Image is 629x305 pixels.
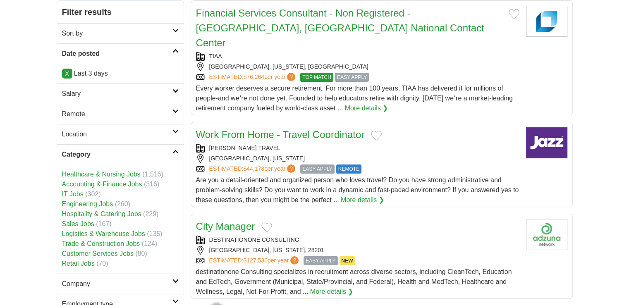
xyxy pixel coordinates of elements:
[243,165,264,172] span: $44,173
[300,164,334,174] span: EASY APPLY
[196,268,512,295] span: destinationone Consulting specializes in recruitment across diverse sectors, including CleanTech,...
[62,191,84,198] a: IT Jobs
[115,200,130,207] span: (260)
[261,222,272,232] button: Add to favorite jobs
[371,131,382,141] button: Add to favorite jobs
[243,74,264,80] span: $76,264
[196,221,255,232] a: City Manager
[62,200,113,207] a: Engineering Jobs
[135,250,147,257] span: (80)
[96,260,108,267] span: (70)
[196,62,519,71] div: [GEOGRAPHIC_DATA], [US_STATE], [GEOGRAPHIC_DATA]
[196,85,513,112] span: Every worker deserves a secure retirement. For more than 100 years, TIAA has delivered it for mil...
[62,181,142,188] a: Accounting & Finance Jobs
[62,171,141,178] a: Healthcare & Nursing Jobs
[300,73,333,82] span: TOP MATCH
[96,220,111,227] span: (167)
[57,1,184,23] h2: Filter results
[196,7,484,48] a: Financial Services Consultant - Non Registered - [GEOGRAPHIC_DATA], [GEOGRAPHIC_DATA] National Co...
[62,220,94,227] a: Sales Jobs
[336,164,361,174] span: REMOTE
[62,240,140,247] a: Trade & Construction Jobs
[243,257,267,264] span: $127,530
[209,53,222,60] a: TIAA
[142,171,163,178] span: (1,516)
[196,246,519,255] div: [GEOGRAPHIC_DATA], [US_STATE], 28201
[144,181,159,188] span: (316)
[62,129,172,139] h2: Location
[62,89,172,99] h2: Salary
[196,236,519,244] div: DESTINATIONONE CONSULTING
[62,49,172,59] h2: Date posted
[142,240,157,247] span: (124)
[290,256,299,264] span: ?
[209,73,297,82] a: ESTIMATED:$76,264per year?
[287,73,295,81] span: ?
[345,103,388,113] a: More details ❯
[62,250,134,257] a: Customer Services Jobs
[62,210,141,217] a: Hospitality & Catering Jobs
[62,279,172,289] h2: Company
[62,69,179,79] p: Last 3 days
[147,230,162,237] span: (135)
[85,191,100,198] span: (302)
[62,69,72,79] a: X
[196,176,519,203] span: Are you a detail-oriented and organized person who loves travel? Do you have strong administrativ...
[526,127,567,158] img: Company logo
[57,124,184,144] a: Location
[340,256,355,265] span: NEW
[62,260,95,267] a: Retail Jobs
[341,195,384,205] a: More details ❯
[196,144,519,152] div: [PERSON_NAME] TRAVEL
[209,256,301,265] a: ESTIMATED:$127,530per year?
[57,274,184,294] a: Company
[526,6,567,37] img: TIAA logo
[57,144,184,164] a: Category
[143,210,158,217] span: (229)
[62,109,172,119] h2: Remote
[526,219,567,250] img: Company logo
[287,164,295,173] span: ?
[209,164,297,174] a: ESTIMATED:$44,173per year?
[335,73,369,82] span: EASY APPLY
[57,104,184,124] a: Remote
[57,23,184,43] a: Sort by
[57,83,184,104] a: Salary
[196,154,519,163] div: [GEOGRAPHIC_DATA], [US_STATE]
[196,129,365,140] a: Work From Home - Travel Coordinator
[310,287,354,297] a: More details ❯
[62,150,172,160] h2: Category
[62,230,145,237] a: Logistics & Warehouse Jobs
[62,29,172,38] h2: Sort by
[57,43,184,64] a: Date posted
[509,9,519,19] button: Add to favorite jobs
[304,256,337,265] span: EASY APPLY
